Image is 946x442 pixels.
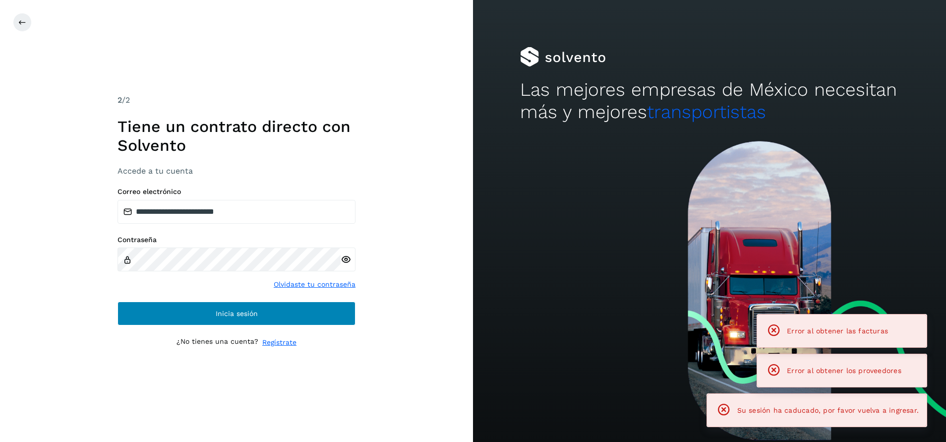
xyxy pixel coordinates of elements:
a: Olvidaste tu contraseña [274,279,355,290]
span: Su sesión ha caducado, por favor vuelva a ingresar. [737,406,919,414]
h1: Tiene un contrato directo con Solvento [118,117,355,155]
span: Error al obtener los proveedores [787,367,901,375]
p: ¿No tienes una cuenta? [177,337,258,348]
span: Inicia sesión [216,310,258,317]
span: 2 [118,95,122,105]
label: Correo electrónico [118,188,355,196]
button: Inicia sesión [118,302,355,325]
h3: Accede a tu cuenta [118,166,355,176]
span: Error al obtener las facturas [787,327,888,335]
span: transportistas [647,101,766,123]
div: /2 [118,94,355,106]
label: Contraseña [118,236,355,244]
h2: Las mejores empresas de México necesitan más y mejores [520,79,898,123]
a: Regístrate [262,337,296,348]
